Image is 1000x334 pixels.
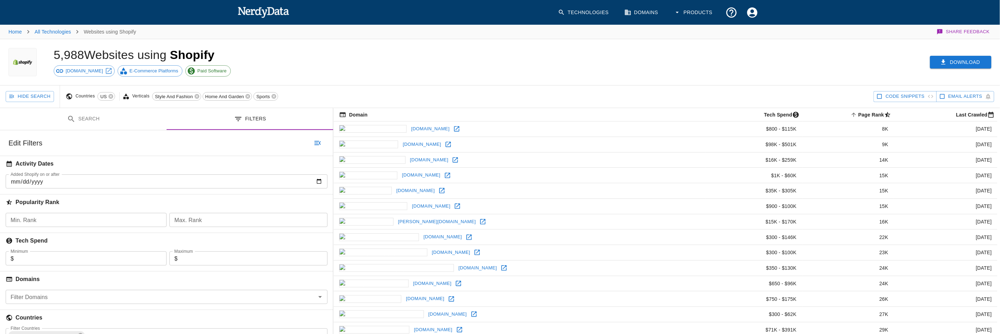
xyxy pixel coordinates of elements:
[167,108,333,130] button: Filters
[193,67,230,74] span: Paid Software
[802,214,894,229] td: 16K
[802,168,894,183] td: 15K
[457,263,499,274] a: [DOMAIN_NAME]
[8,137,42,149] h6: Edit Filters
[6,251,167,266] div: $
[126,67,182,74] span: E-Commerce Platforms
[339,125,407,133] img: forever21.com icon
[936,25,992,39] button: Share Feedback
[98,93,109,100] span: US
[12,48,34,76] img: Shopify logo
[894,260,998,276] td: [DATE]
[8,29,22,35] a: Home
[412,278,454,289] a: [DOMAIN_NAME]
[705,214,802,229] td: $15K - $170K
[802,260,894,276] td: 24K
[894,121,998,137] td: [DATE]
[464,232,474,243] a: Open keenfootwear.com in new window
[705,152,802,168] td: $16K - $259K
[802,245,894,261] td: 23K
[315,292,325,302] button: Open
[802,291,894,307] td: 26K
[409,124,451,135] a: [DOMAIN_NAME]
[118,65,182,77] a: E-Commerce Platforms
[554,2,615,23] a: Technologies
[54,65,115,77] a: [DOMAIN_NAME]
[802,276,894,291] td: 24K
[35,29,71,35] a: All Technologies
[11,171,60,177] label: Added Shopify on or after
[802,198,894,214] td: 15K
[84,28,136,35] p: Websites using Shopify
[8,25,136,39] nav: breadcrumb
[620,2,664,23] a: Domains
[339,280,408,287] img: mossyoak.com icon
[401,139,443,150] a: [DOMAIN_NAME]
[705,168,802,183] td: $1K - $60K
[802,307,894,322] td: 27K
[152,93,195,100] span: Style And Fashion
[947,111,998,119] span: Most recent date this website was successfully crawled
[339,156,405,164] img: modcloth.com icon
[203,93,247,100] span: Home And Garden
[874,91,936,102] button: Show Code Snippets
[478,216,488,227] a: Open nixon.com in new window
[894,307,998,322] td: [DATE]
[203,92,252,101] div: Home And Garden
[894,229,998,245] td: [DATE]
[894,291,998,307] td: [DATE]
[169,251,328,266] div: $
[170,48,214,61] span: Shopify
[894,152,998,168] td: [DATE]
[76,93,97,100] span: Countries
[886,93,924,101] span: Show Code Snippets
[894,137,998,152] td: [DATE]
[742,2,763,23] button: Account Settings
[408,155,450,166] a: [DOMAIN_NAME]
[400,170,442,181] a: [DOMAIN_NAME]
[430,247,472,258] a: [DOMAIN_NAME]
[705,229,802,245] td: $300 - $146K
[238,5,289,19] img: NerdyData.com
[755,111,802,119] span: The estimated minimum and maximum annual tech spend each webpage has, based on the free, freemium...
[930,56,992,69] button: Download
[705,121,802,137] td: $800 - $115K
[339,187,392,195] img: zulily.com icon
[705,183,802,199] td: $35K - $305K
[802,183,894,199] td: 15K
[437,185,447,196] a: Open zulily.com in new window
[705,276,802,291] td: $650 - $96K
[894,214,998,229] td: [DATE]
[705,260,802,276] td: $350 - $130K
[446,294,457,304] a: Open pactimo.com in new window
[254,93,272,100] span: Sports
[404,293,446,304] a: [DOMAIN_NAME]
[152,92,201,101] div: Style And Fashion
[339,141,398,148] img: reebok.com icon
[395,185,437,196] a: [DOMAIN_NAME]
[452,201,463,211] a: Open decathlon.com in new window
[802,229,894,245] td: 22K
[451,124,462,134] a: Open forever21.com in new window
[721,2,742,23] button: Support and Documentation
[443,139,454,150] a: Open reebok.com in new window
[339,310,424,318] img: oscardelarenta.com icon
[339,326,409,334] img: brooklinen.com icon
[339,218,394,226] img: nixon.com icon
[339,233,419,241] img: keenfootwear.com icon
[11,248,28,254] label: Minimum
[54,48,215,61] h1: 5,988 Websites using
[894,168,998,183] td: [DATE]
[450,155,461,165] a: Open modcloth.com in new window
[62,67,107,74] span: [DOMAIN_NAME]
[339,111,367,119] span: The registered domain name (i.e. "nerdydata.com").
[894,198,998,214] td: [DATE]
[705,198,802,214] td: $900 - $100K
[132,93,152,100] span: Verticals
[253,92,278,101] div: Sports
[705,307,802,322] td: $300 - $62K
[427,309,469,320] a: [DOMAIN_NAME]
[802,152,894,168] td: 14K
[97,92,115,101] div: US
[339,295,401,303] img: pactimo.com icon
